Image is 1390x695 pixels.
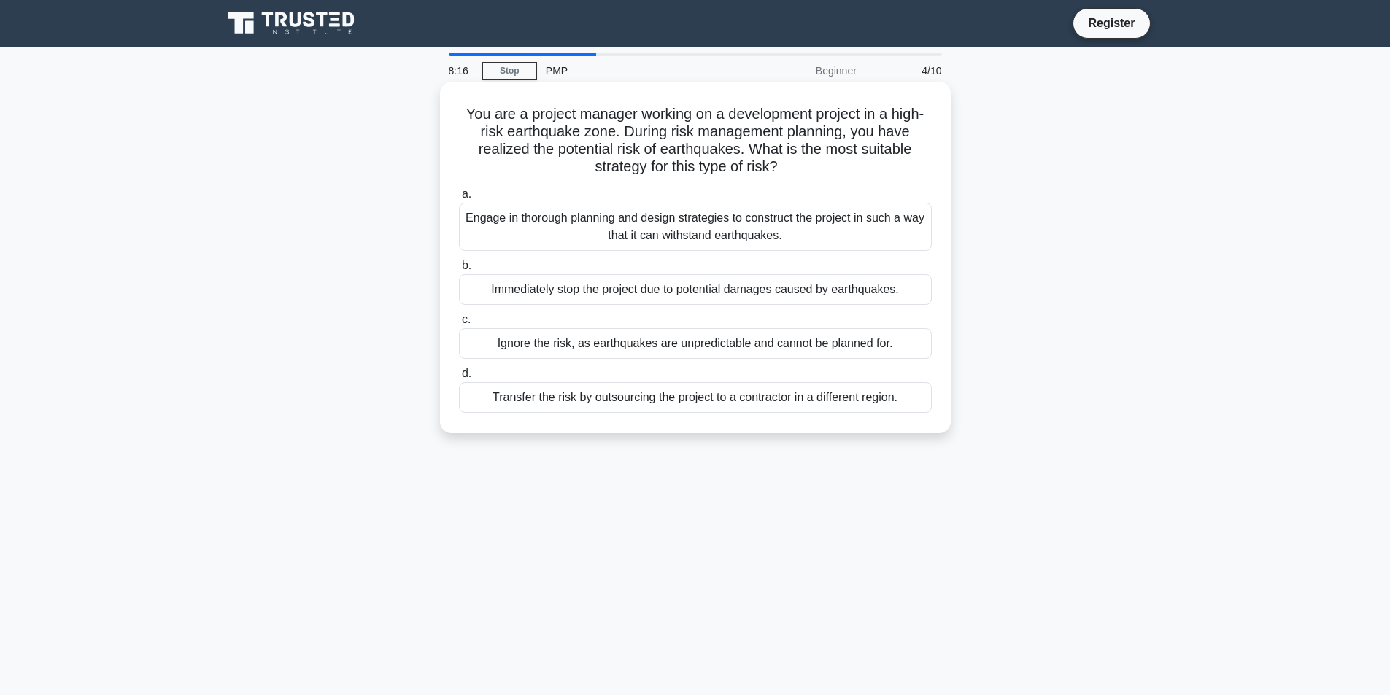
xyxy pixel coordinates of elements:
[459,328,932,359] div: Ignore the risk, as earthquakes are unpredictable and cannot be planned for.
[738,56,865,85] div: Beginner
[482,62,537,80] a: Stop
[459,203,932,251] div: Engage in thorough planning and design strategies to construct the project in such a way that it ...
[457,105,933,176] h5: You are a project manager working on a development project in a high-risk earthquake zone. During...
[462,187,471,200] span: a.
[440,56,482,85] div: 8:16
[537,56,738,85] div: PMP
[462,367,471,379] span: d.
[462,259,471,271] span: b.
[865,56,951,85] div: 4/10
[1079,14,1143,32] a: Register
[459,274,932,305] div: Immediately stop the project due to potential damages caused by earthquakes.
[462,313,471,325] span: c.
[459,382,932,413] div: Transfer the risk by outsourcing the project to a contractor in a different region.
